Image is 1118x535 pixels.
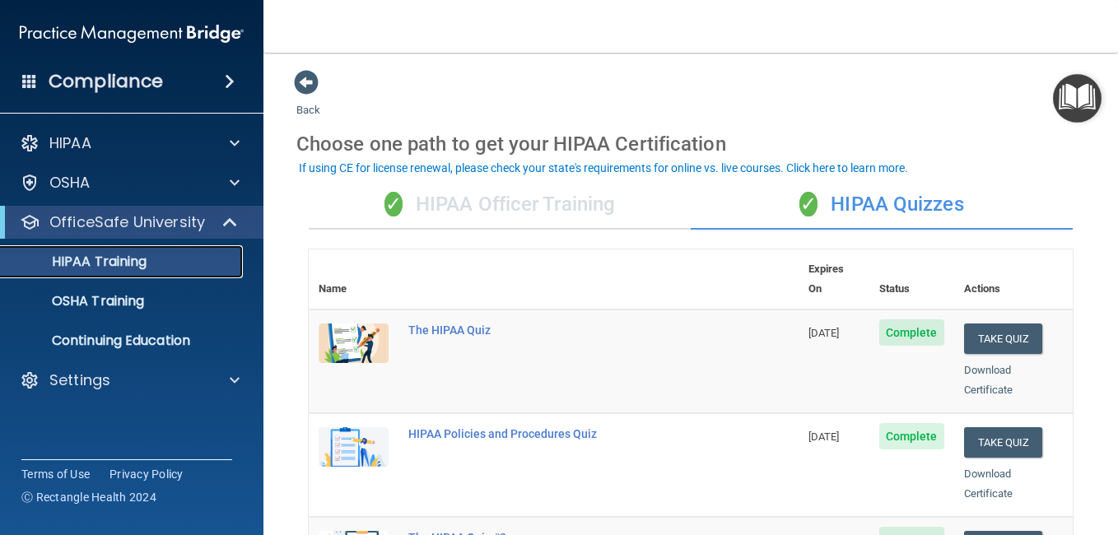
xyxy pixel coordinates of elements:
th: Name [309,249,398,309]
button: If using CE for license renewal, please check your state's requirements for online vs. live cours... [296,160,911,176]
a: Settings [20,370,240,390]
p: OSHA [49,173,91,193]
th: Expires On [799,249,869,309]
p: OSHA Training [11,293,144,309]
p: Continuing Education [11,333,235,349]
span: Complete [879,319,944,346]
p: HIPAA [49,133,91,153]
a: Back [296,84,320,116]
p: OfficeSafe University [49,212,205,232]
a: OSHA [20,173,240,193]
div: If using CE for license renewal, please check your state's requirements for online vs. live cours... [299,162,908,174]
div: HIPAA Officer Training [309,180,691,230]
div: HIPAA Policies and Procedures Quiz [408,427,716,440]
button: Take Quiz [964,427,1043,458]
th: Status [869,249,954,309]
a: Download Certificate [964,468,1013,500]
div: HIPAA Quizzes [691,180,1073,230]
a: OfficeSafe University [20,212,239,232]
p: Settings [49,370,110,390]
h4: Compliance [49,70,163,93]
span: Ⓒ Rectangle Health 2024 [21,489,156,505]
button: Open Resource Center [1053,74,1102,123]
span: ✓ [799,192,818,216]
span: [DATE] [808,430,840,443]
button: Take Quiz [964,323,1043,354]
img: PMB logo [20,17,244,50]
a: Download Certificate [964,364,1013,396]
span: Complete [879,423,944,449]
a: Privacy Policy [109,466,184,482]
th: Actions [954,249,1074,309]
p: HIPAA Training [11,254,147,270]
span: [DATE] [808,327,840,339]
span: ✓ [384,192,403,216]
div: Choose one path to get your HIPAA Certification [296,120,1085,168]
div: The HIPAA Quiz [408,323,716,337]
a: Terms of Use [21,466,90,482]
a: HIPAA [20,133,240,153]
